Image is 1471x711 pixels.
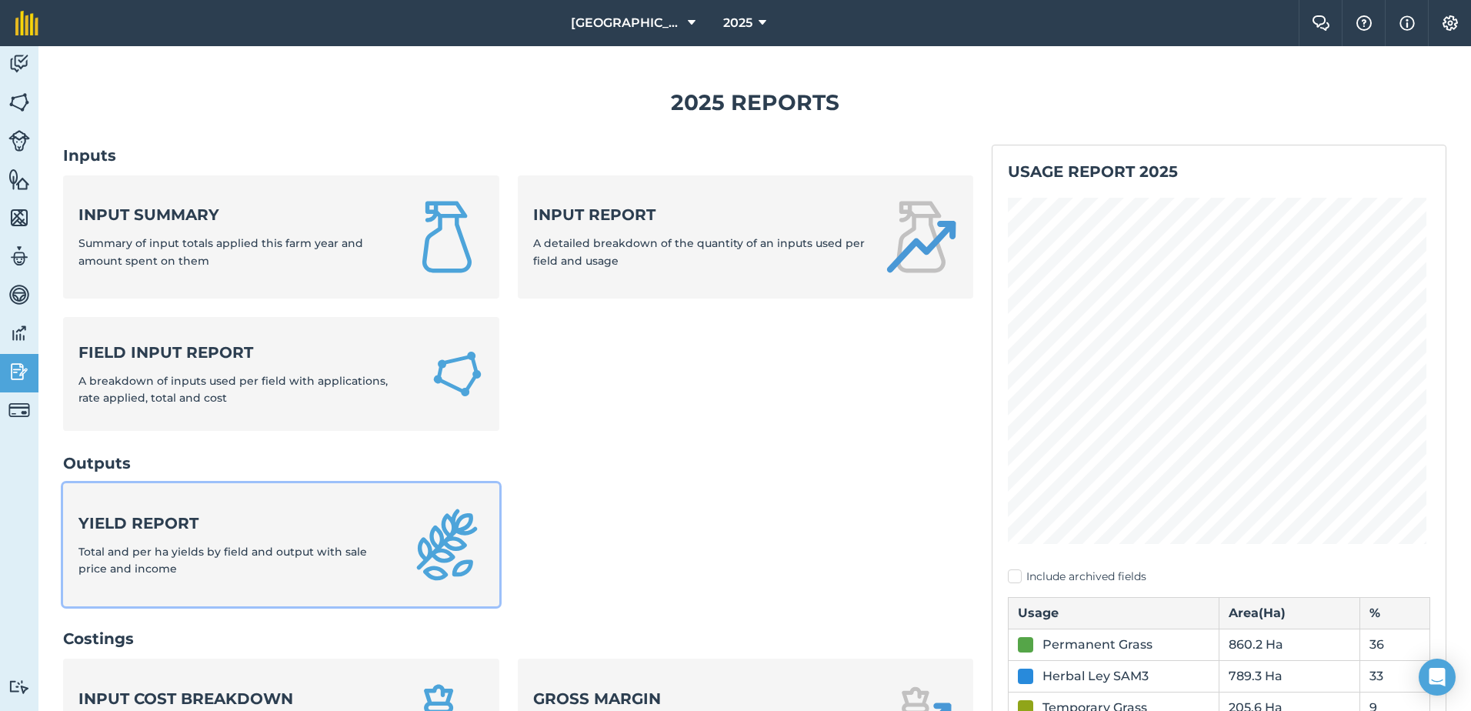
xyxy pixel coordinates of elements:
h1: 2025 Reports [63,85,1446,120]
h2: Usage report 2025 [1008,161,1430,182]
img: fieldmargin Logo [15,11,38,35]
img: svg+xml;base64,PHN2ZyB4bWxucz0iaHR0cDovL3d3dy53My5vcmcvMjAwMC9zdmciIHdpZHRoPSI1NiIgaGVpZ2h0PSI2MC... [8,91,30,114]
img: svg+xml;base64,PHN2ZyB4bWxucz0iaHR0cDovL3d3dy53My5vcmcvMjAwMC9zdmciIHdpZHRoPSI1NiIgaGVpZ2h0PSI2MC... [8,168,30,191]
span: A detailed breakdown of the quantity of an inputs used per field and usage [533,236,865,267]
th: Area ( Ha ) [1219,597,1359,629]
h2: Inputs [63,145,973,166]
img: Field Input Report [431,345,485,402]
img: svg+xml;base64,PD94bWwgdmVyc2lvbj0iMS4wIiBlbmNvZGluZz0idXRmLTgiPz4KPCEtLSBHZW5lcmF0b3I6IEFkb2JlIE... [8,283,30,306]
div: Permanent Grass [1042,636,1152,654]
td: 33 [1359,660,1429,692]
strong: Input cost breakdown [78,688,392,709]
th: Usage [1008,597,1219,629]
strong: Gross margin [533,688,865,709]
a: Input reportA detailed breakdown of the quantity of an inputs used per field and usage [518,175,972,299]
img: A question mark icon [1355,15,1373,31]
div: Herbal Ley SAM3 [1042,667,1149,686]
strong: Input summary [78,204,392,225]
a: Field Input ReportA breakdown of inputs used per field with applications, rate applied, total and... [63,317,499,432]
img: svg+xml;base64,PD94bWwgdmVyc2lvbj0iMS4wIiBlbmNvZGluZz0idXRmLTgiPz4KPCEtLSBHZW5lcmF0b3I6IEFkb2JlIE... [8,130,30,152]
a: Yield reportTotal and per ha yields by field and output with sale price and income [63,483,499,606]
a: Input summarySummary of input totals applied this farm year and amount spent on them [63,175,499,299]
img: Input summary [410,200,484,274]
th: % [1359,597,1429,629]
td: 860.2 Ha [1219,629,1359,660]
img: svg+xml;base64,PD94bWwgdmVyc2lvbj0iMS4wIiBlbmNvZGluZz0idXRmLTgiPz4KPCEtLSBHZW5lcmF0b3I6IEFkb2JlIE... [8,679,30,694]
img: svg+xml;base64,PD94bWwgdmVyc2lvbj0iMS4wIiBlbmNvZGluZz0idXRmLTgiPz4KPCEtLSBHZW5lcmF0b3I6IEFkb2JlIE... [8,360,30,383]
img: svg+xml;base64,PD94bWwgdmVyc2lvbj0iMS4wIiBlbmNvZGluZz0idXRmLTgiPz4KPCEtLSBHZW5lcmF0b3I6IEFkb2JlIE... [8,322,30,345]
strong: Input report [533,204,865,225]
img: A cog icon [1441,15,1459,31]
h2: Outputs [63,452,973,474]
img: Two speech bubbles overlapping with the left bubble in the forefront [1312,15,1330,31]
span: Summary of input totals applied this farm year and amount spent on them [78,236,363,267]
h2: Costings [63,628,973,649]
label: Include archived fields [1008,569,1430,585]
strong: Yield report [78,512,392,534]
img: Input report [884,200,958,274]
div: Open Intercom Messenger [1419,659,1456,696]
td: 789.3 Ha [1219,660,1359,692]
span: A breakdown of inputs used per field with applications, rate applied, total and cost [78,374,388,405]
img: svg+xml;base64,PHN2ZyB4bWxucz0iaHR0cDovL3d3dy53My5vcmcvMjAwMC9zdmciIHdpZHRoPSIxNyIgaGVpZ2h0PSIxNy... [1399,14,1415,32]
img: Yield report [410,508,484,582]
img: svg+xml;base64,PD94bWwgdmVyc2lvbj0iMS4wIiBlbmNvZGluZz0idXRmLTgiPz4KPCEtLSBHZW5lcmF0b3I6IEFkb2JlIE... [8,399,30,421]
span: [GEOGRAPHIC_DATA] [571,14,682,32]
img: svg+xml;base64,PD94bWwgdmVyc2lvbj0iMS4wIiBlbmNvZGluZz0idXRmLTgiPz4KPCEtLSBHZW5lcmF0b3I6IEFkb2JlIE... [8,52,30,75]
img: svg+xml;base64,PD94bWwgdmVyc2lvbj0iMS4wIiBlbmNvZGluZz0idXRmLTgiPz4KPCEtLSBHZW5lcmF0b3I6IEFkb2JlIE... [8,245,30,268]
img: svg+xml;base64,PHN2ZyB4bWxucz0iaHR0cDovL3d3dy53My5vcmcvMjAwMC9zdmciIHdpZHRoPSI1NiIgaGVpZ2h0PSI2MC... [8,206,30,229]
span: Total and per ha yields by field and output with sale price and income [78,545,367,576]
td: 36 [1359,629,1429,660]
span: 2025 [723,14,752,32]
strong: Field Input Report [78,342,412,363]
